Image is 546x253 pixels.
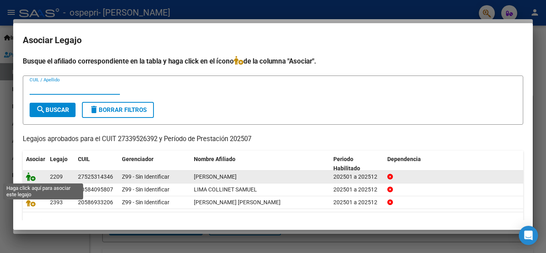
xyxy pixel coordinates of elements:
[82,102,154,118] button: Borrar Filtros
[50,199,63,205] span: 2393
[36,106,69,114] span: Buscar
[519,226,538,245] div: Open Intercom Messenger
[330,151,384,177] datatable-header-cell: Periodo Habilitado
[23,212,523,232] div: 3 registros
[78,172,113,181] div: 27525314346
[78,185,113,194] div: 20584095807
[194,156,235,162] span: Nombre Afiliado
[333,172,381,181] div: 202501 a 202512
[194,186,257,193] span: LIMA COLLINET SAMUEL
[78,198,113,207] div: 20586933206
[122,156,153,162] span: Gerenciador
[333,185,381,194] div: 202501 a 202512
[194,173,237,180] span: RODRIGUEZ LOURDES SOLANGE
[23,134,523,144] p: Legajos aprobados para el CUIT 27339526392 y Período de Prestación 202507
[122,199,169,205] span: Z99 - Sin Identificar
[387,156,421,162] span: Dependencia
[122,186,169,193] span: Z99 - Sin Identificar
[194,199,281,205] span: MORENO THEO FABRICIO
[119,151,191,177] datatable-header-cell: Gerenciador
[50,173,63,180] span: 2209
[333,198,381,207] div: 202501 a 202512
[384,151,524,177] datatable-header-cell: Dependencia
[89,105,99,114] mat-icon: delete
[47,151,75,177] datatable-header-cell: Legajo
[26,156,45,162] span: Asociar
[30,103,76,117] button: Buscar
[23,151,47,177] datatable-header-cell: Asociar
[36,105,46,114] mat-icon: search
[50,156,68,162] span: Legajo
[78,156,90,162] span: CUIL
[89,106,147,114] span: Borrar Filtros
[23,33,523,48] h2: Asociar Legajo
[23,56,523,66] h4: Busque el afiliado correspondiente en la tabla y haga click en el ícono de la columna "Asociar".
[122,173,169,180] span: Z99 - Sin Identificar
[333,156,360,171] span: Periodo Habilitado
[191,151,330,177] datatable-header-cell: Nombre Afiliado
[50,186,63,193] span: 2436
[75,151,119,177] datatable-header-cell: CUIL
